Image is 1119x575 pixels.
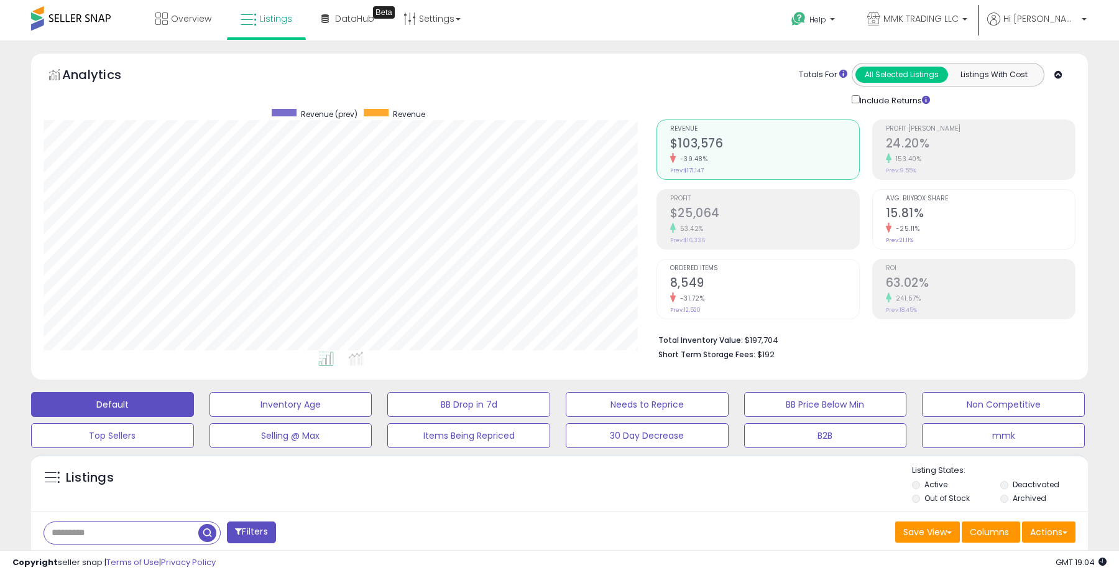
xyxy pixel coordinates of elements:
h2: $25,064 [670,206,859,223]
small: Prev: 18.45% [886,306,917,314]
span: $192 [757,348,775,360]
span: Columns [970,526,1009,538]
i: Get Help [791,11,806,27]
div: Totals For [799,69,847,81]
div: seller snap | | [12,557,216,569]
small: 53.42% [676,224,704,233]
div: Tooltip anchor [373,6,395,19]
button: Save View [895,521,960,543]
button: Default [31,392,194,417]
button: B2B [744,423,907,448]
strong: Copyright [12,556,58,568]
h2: 24.20% [886,136,1075,153]
button: Actions [1022,521,1075,543]
a: Privacy Policy [161,556,216,568]
small: -39.48% [676,154,708,164]
b: Short Term Storage Fees: [658,349,755,360]
span: DataHub [335,12,374,25]
label: Out of Stock [924,493,970,503]
button: BB Price Below Min [744,392,907,417]
button: Filters [227,521,275,543]
span: Revenue (prev) [301,109,357,119]
div: Include Returns [842,93,945,107]
a: Terms of Use [106,556,159,568]
button: All Selected Listings [855,67,948,83]
small: 241.57% [891,294,921,303]
label: Active [924,479,947,490]
span: Help [809,14,826,25]
h2: 8,549 [670,276,859,292]
h5: Analytics [62,66,145,86]
button: Selling @ Max [210,423,372,448]
h5: Listings [66,469,114,487]
a: Hi [PERSON_NAME] [987,12,1087,40]
b: Total Inventory Value: [658,335,743,345]
span: Avg. Buybox Share [886,195,1075,202]
span: Revenue [670,126,859,133]
span: Profit [PERSON_NAME] [886,126,1075,133]
small: Prev: 9.55% [886,167,916,174]
small: -31.72% [676,294,705,303]
li: $197,704 [658,332,1066,347]
span: Overview [171,12,211,25]
label: Archived [1013,493,1046,503]
button: Non Competitive [922,392,1085,417]
span: Revenue [393,109,425,119]
button: Top Sellers [31,423,194,448]
small: Prev: 21.11% [886,236,913,244]
label: Deactivated [1013,479,1059,490]
small: Prev: $171,147 [670,167,704,174]
h2: 63.02% [886,276,1075,292]
span: Profit [670,195,859,202]
button: Listings With Cost [947,67,1040,83]
a: Help [781,2,847,40]
h2: 15.81% [886,206,1075,223]
span: Hi [PERSON_NAME] [1003,12,1078,25]
small: Prev: $16,336 [670,236,705,244]
p: Listing States: [912,465,1087,477]
button: BB Drop in 7d [387,392,550,417]
span: Listings [260,12,292,25]
span: 2025-09-16 19:04 GMT [1056,556,1107,568]
h2: $103,576 [670,136,859,153]
button: Columns [962,521,1020,543]
button: Inventory Age [210,392,372,417]
button: 30 Day Decrease [566,423,729,448]
span: ROI [886,265,1075,272]
button: Needs to Reprice [566,392,729,417]
span: Ordered Items [670,265,859,272]
small: -25.11% [891,224,920,233]
small: Prev: 12,520 [670,306,701,314]
span: MMK TRADING LLC [883,12,959,25]
button: Items Being Repriced [387,423,550,448]
small: 153.40% [891,154,922,164]
button: mmk [922,423,1085,448]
